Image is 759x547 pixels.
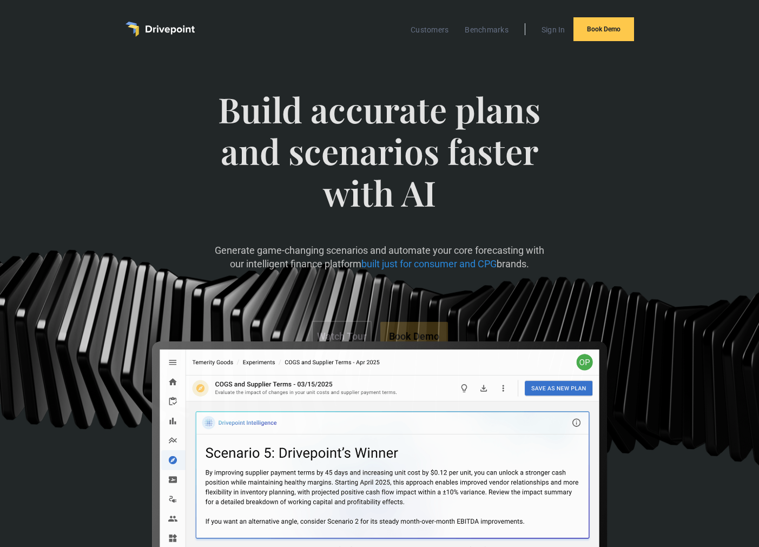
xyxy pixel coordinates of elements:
[573,17,634,41] a: Book Demo
[405,23,454,37] a: Customers
[126,22,195,37] a: home
[536,23,571,37] a: Sign In
[311,321,371,352] a: Watch Tour
[459,23,514,37] a: Benchmarks
[208,89,551,235] span: Build accurate plans and scenarios faster with AI
[380,322,447,351] a: Book Demo
[208,243,551,271] p: Generate game-changing scenarios and automate your core forecasting with our intelligent finance ...
[361,259,497,270] span: built just for consumer and CPG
